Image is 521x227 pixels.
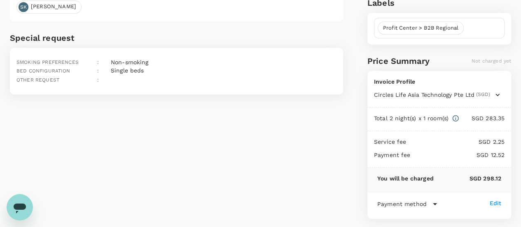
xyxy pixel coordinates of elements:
[16,77,59,83] span: Other request
[489,199,501,207] div: Edit
[10,31,343,44] h6: Special request
[406,138,505,146] p: SGD 2.25
[97,59,99,65] span: :
[97,77,99,83] span: :
[16,59,79,65] span: Smoking preferences
[107,55,149,66] div: Non-smoking
[377,174,434,183] p: You will be charged
[378,24,463,32] span: Profit Center > B2B Regional
[374,151,411,159] p: Payment fee
[374,91,474,99] span: Circles Life Asia Technology Pte Ltd
[97,68,99,74] span: :
[107,63,144,75] div: Single beds
[410,151,505,159] p: SGD 12.52
[377,200,427,208] p: Payment method
[7,194,33,220] iframe: Button to launch messaging window
[367,54,430,68] h6: Price Summary
[374,77,505,86] p: Invoice Profile
[26,3,81,11] span: [PERSON_NAME]
[374,91,500,99] button: Circles Life Asia Technology Pte Ltd(SGD)
[374,114,449,122] p: Total 2 night(s) x 1 room(s)
[19,2,28,12] div: SK
[16,68,70,74] span: Bed configuration
[476,91,490,99] span: (SGD)
[459,114,505,122] p: SGD 283.35
[374,138,407,146] p: Service fee
[434,174,501,183] p: SGD 298.12
[472,58,511,64] span: Not charged yet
